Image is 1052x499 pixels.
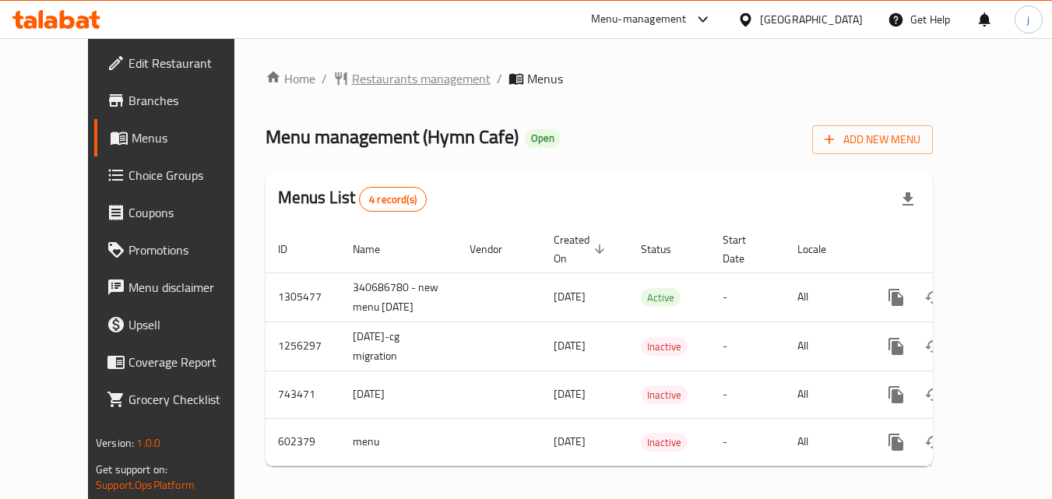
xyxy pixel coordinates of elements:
div: Inactive [641,433,688,452]
span: Created On [554,230,610,268]
span: Coverage Report [128,353,252,371]
td: - [710,272,785,322]
a: Promotions [94,231,264,269]
span: 1.0.0 [136,433,160,453]
span: Inactive [641,386,688,404]
span: Promotions [128,241,252,259]
div: Inactive [641,337,688,356]
td: 1256297 [266,322,340,371]
a: Edit Restaurant [94,44,264,82]
button: Change Status [915,423,952,461]
a: Restaurants management [333,69,491,88]
span: j [1027,11,1029,28]
span: Choice Groups [128,166,252,184]
td: - [710,371,785,418]
button: more [878,328,915,365]
span: Version: [96,433,134,453]
a: Coverage Report [94,343,264,381]
h2: Menus List [278,186,427,212]
span: [DATE] [554,336,586,356]
nav: breadcrumb [266,69,933,88]
div: Active [641,288,681,307]
button: Change Status [915,279,952,316]
a: Home [266,69,315,88]
button: more [878,279,915,316]
span: Status [641,240,691,258]
td: - [710,322,785,371]
span: Start Date [723,230,766,268]
td: All [785,322,865,371]
div: Open [525,129,561,148]
span: Menu disclaimer [128,278,252,297]
a: Upsell [94,306,264,343]
td: 602379 [266,418,340,466]
button: Add New Menu [812,125,933,154]
span: Branches [128,91,252,110]
td: All [785,418,865,466]
th: Actions [865,226,1040,273]
span: [DATE] [554,384,586,404]
span: Inactive [641,338,688,356]
td: menu [340,418,457,466]
span: Get support on: [96,459,167,480]
a: Support.OpsPlatform [96,475,195,495]
a: Menu disclaimer [94,269,264,306]
a: Branches [94,82,264,119]
span: Add New Menu [825,130,920,149]
li: / [497,69,502,88]
td: [DATE] [340,371,457,418]
td: [DATE]-cg migration [340,322,457,371]
div: Export file [889,181,927,218]
button: more [878,423,915,461]
span: Coupons [128,203,252,222]
div: [GEOGRAPHIC_DATA] [760,11,863,28]
a: Menus [94,119,264,156]
span: [DATE] [554,286,586,307]
span: Open [525,132,561,145]
li: / [322,69,327,88]
td: 1305477 [266,272,340,322]
a: Grocery Checklist [94,381,264,418]
span: 4 record(s) [360,192,426,207]
span: Restaurants management [352,69,491,88]
td: All [785,272,865,322]
td: 340686780 - new menu [DATE] [340,272,457,322]
span: Active [641,289,681,307]
td: 743471 [266,371,340,418]
span: Vendor [470,240,522,258]
table: enhanced table [266,226,1040,466]
button: Change Status [915,328,952,365]
span: ID [278,240,308,258]
span: Menus [132,128,252,147]
span: Grocery Checklist [128,390,252,409]
div: Total records count [359,187,427,212]
div: Menu-management [591,10,687,29]
td: - [710,418,785,466]
span: Menus [527,69,563,88]
span: Menu management ( Hymn Cafe ) [266,119,519,154]
span: Locale [797,240,846,258]
span: Edit Restaurant [128,54,252,72]
button: Change Status [915,376,952,413]
td: All [785,371,865,418]
a: Choice Groups [94,156,264,194]
span: Upsell [128,315,252,334]
span: Name [353,240,400,258]
button: more [878,376,915,413]
span: [DATE] [554,431,586,452]
div: Inactive [641,385,688,404]
span: Inactive [641,434,688,452]
a: Coupons [94,194,264,231]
